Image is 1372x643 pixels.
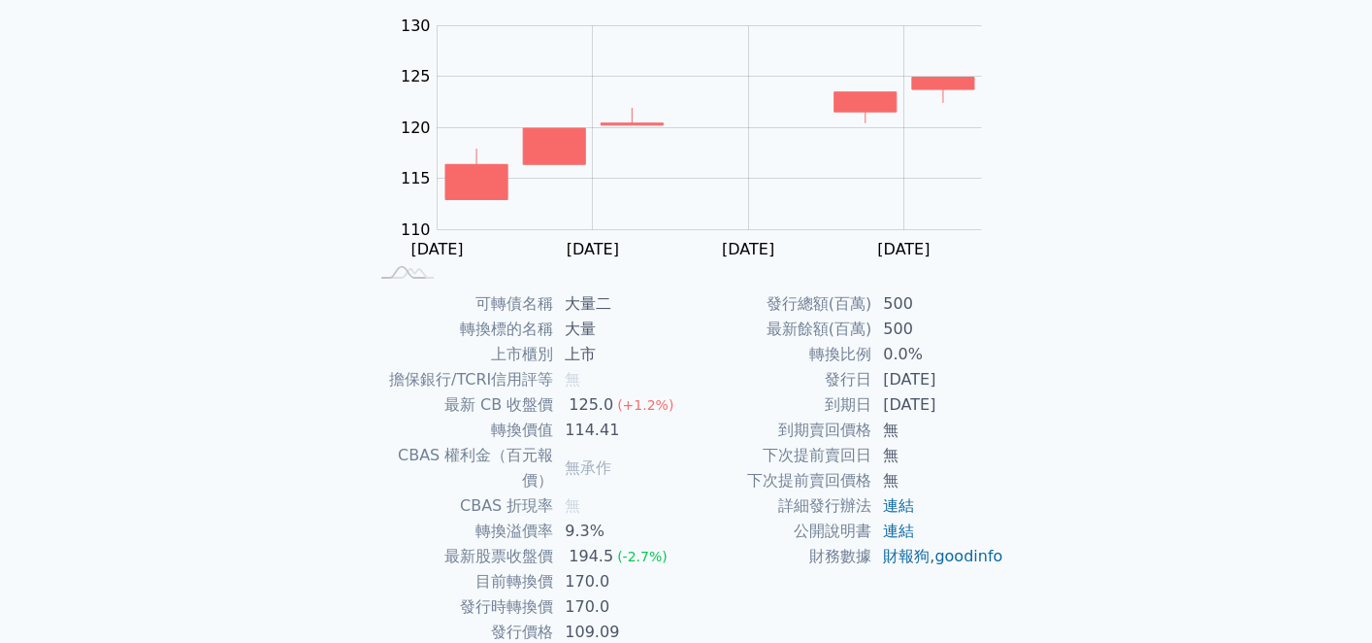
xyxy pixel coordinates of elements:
span: (-2.7%) [617,549,668,564]
td: 170.0 [553,594,686,620]
td: 財務數據 [686,544,871,569]
a: goodinfo [934,547,1002,565]
td: CBAS 權利金（百元報價） [368,443,553,493]
td: 114.41 [553,418,686,443]
td: 500 [871,317,1004,342]
span: 無 [565,370,580,389]
td: 上市 [553,342,686,367]
td: 無 [871,443,1004,468]
div: 125.0 [565,392,617,418]
a: 連結 [883,496,914,515]
span: (+1.2%) [617,397,673,413]
g: Series [445,78,974,200]
div: 194.5 [565,544,617,569]
td: 最新 CB 收盤價 [368,392,553,418]
a: 連結 [883,522,914,540]
td: 轉換價值 [368,418,553,443]
td: 0.0% [871,342,1004,367]
td: 擔保銀行/TCRI信用評等 [368,367,553,392]
td: , [871,544,1004,569]
td: 發行日 [686,367,871,392]
td: 到期日 [686,392,871,418]
td: CBAS 折現率 [368,493,553,519]
td: 大量 [553,317,686,342]
td: 最新股票收盤價 [368,544,553,569]
td: 下次提前賣回日 [686,443,871,468]
tspan: 110 [401,220,431,239]
td: 發行時轉換價 [368,594,553,620]
tspan: [DATE] [877,240,930,258]
span: 無 [565,496,580,515]
tspan: [DATE] [567,240,619,258]
g: Chart [390,17,1011,258]
span: 無承作 [565,458,611,477]
td: 轉換溢價率 [368,519,553,544]
tspan: 125 [401,67,431,85]
td: 發行總額(百萬) [686,291,871,317]
td: 500 [871,291,1004,317]
a: 財報狗 [883,547,930,565]
tspan: [DATE] [722,240,774,258]
td: 170.0 [553,569,686,594]
td: 9.3% [553,519,686,544]
td: 無 [871,418,1004,443]
tspan: 130 [401,17,431,35]
tspan: [DATE] [411,240,464,258]
td: 最新餘額(百萬) [686,317,871,342]
td: 下次提前賣回價格 [686,468,871,493]
td: 詳細發行辦法 [686,493,871,519]
tspan: 120 [401,118,431,137]
td: 無 [871,468,1004,493]
td: 公開說明書 [686,519,871,544]
td: [DATE] [871,392,1004,418]
td: 到期賣回價格 [686,418,871,443]
td: 大量二 [553,291,686,317]
td: 轉換比例 [686,342,871,367]
td: 上市櫃別 [368,342,553,367]
tspan: 115 [401,169,431,187]
td: 可轉債名稱 [368,291,553,317]
td: 目前轉換價 [368,569,553,594]
td: [DATE] [871,367,1004,392]
td: 轉換標的名稱 [368,317,553,342]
